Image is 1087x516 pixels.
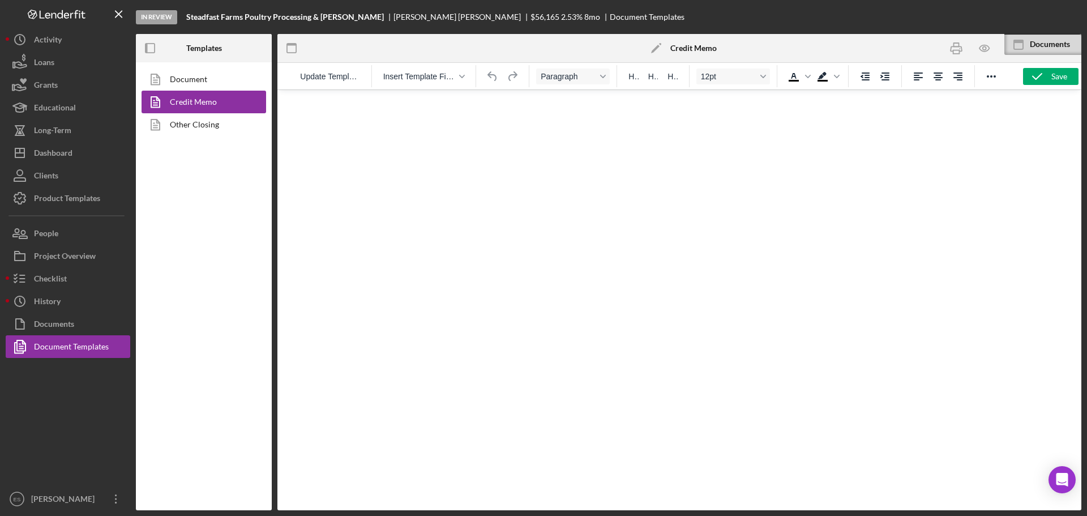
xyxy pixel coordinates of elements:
[701,72,756,81] span: 12pt
[670,44,717,53] b: Credit Memo
[813,69,841,84] div: Background color Black
[784,69,812,84] div: Text color Black
[536,69,610,84] button: Format Paragraph
[1051,68,1067,85] div: Save
[628,72,639,81] span: H1
[667,72,678,81] span: H3
[948,69,968,84] button: Align right
[561,12,583,22] div: 2.53 %
[379,69,469,84] button: Insert Template Field
[928,69,948,84] button: Align center
[696,69,770,84] button: Font size 12pt
[186,12,384,22] b: Steadfast Farms Poultry Processing & [PERSON_NAME]
[1030,40,1081,49] div: Documents
[610,12,684,22] div: Document Templates
[393,12,530,22] div: [PERSON_NAME] [PERSON_NAME]
[982,69,1001,84] button: Reveal or hide additional toolbar items
[142,68,260,91] a: Document
[1049,466,1076,493] div: Open Intercom Messenger
[300,72,360,81] span: Update Template
[875,69,895,84] button: Increase indent
[383,72,456,81] span: Insert Template Field
[663,69,682,84] button: Heading 3
[186,44,222,53] b: Templates
[14,496,21,502] text: ES
[277,90,1081,510] iframe: Rich Text Area
[541,72,596,81] span: Paragraph
[142,113,260,136] a: Other Closing
[624,69,643,84] button: Heading 1
[909,69,928,84] button: Align left
[530,12,559,22] div: $56,165
[142,91,260,113] a: Credit Memo
[855,69,875,84] button: Decrease indent
[503,69,522,84] button: Redo
[648,72,658,81] span: H2
[296,69,364,84] button: Reset the template to the current product template value
[28,488,102,513] div: [PERSON_NAME]
[584,12,600,22] div: 8 mo
[644,69,663,84] button: Heading 2
[1023,68,1079,85] button: Save
[6,488,130,510] button: ES[PERSON_NAME]
[136,10,177,24] div: In Review
[483,69,502,84] button: Undo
